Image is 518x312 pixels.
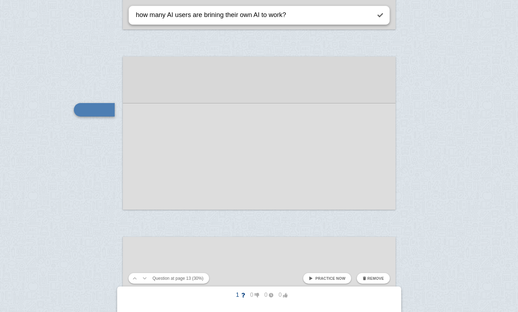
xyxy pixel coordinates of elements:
span: 1 [231,292,245,298]
a: Practice now [303,273,351,284]
span: 0 [259,292,273,298]
span: 0 [245,292,259,298]
span: Practice now [315,276,345,280]
button: Question at page 13 (30%) [150,273,206,284]
span: Remove [367,276,384,280]
button: 1000 [225,289,293,301]
span: 0 [273,292,288,298]
button: Remove [357,273,389,284]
